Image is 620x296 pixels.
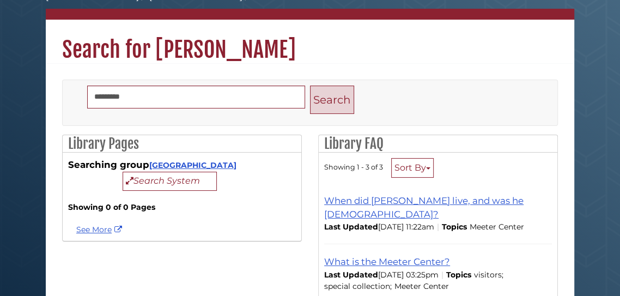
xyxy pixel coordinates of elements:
[470,221,527,233] li: Meeter Center
[149,160,236,170] a: [GEOGRAPHIC_DATA]
[439,270,446,280] span: |
[324,281,394,292] li: special collection;
[324,222,434,232] span: [DATE] 11:22am
[63,135,301,153] h2: Library Pages
[434,222,442,232] span: |
[324,270,378,280] span: Last Updated
[310,86,354,114] button: Search
[324,270,506,291] ul: Topics
[391,158,434,178] button: Sort By
[76,225,125,234] a: See more John tuls results
[394,281,452,292] li: Meeter Center
[68,158,296,191] div: Searching group
[324,163,383,171] span: Showing 1 - 3 of 3
[446,270,471,280] span: Topics
[324,270,439,280] span: [DATE] 03:25pm
[442,222,467,232] span: Topics
[46,20,574,63] h1: Search for [PERSON_NAME]
[68,202,296,213] strong: Showing 0 of 0 Pages
[474,269,506,281] li: visitors;
[324,195,524,220] a: When did [PERSON_NAME] live, and was he [DEMOGRAPHIC_DATA]?
[324,222,378,232] span: Last Updated
[470,222,527,232] ul: Topics
[319,135,557,153] h2: Library FAQ
[123,172,217,191] button: Search System
[324,256,450,267] a: What is the Meeter Center?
